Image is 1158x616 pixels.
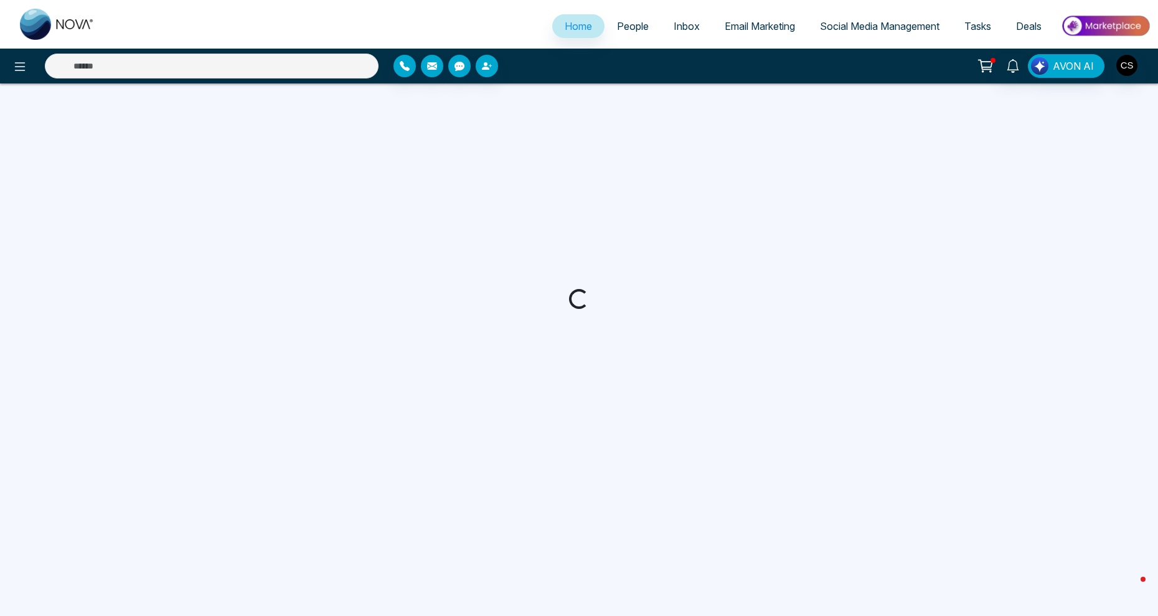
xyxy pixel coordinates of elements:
span: Inbox [674,20,700,32]
a: Email Marketing [712,14,807,38]
span: Social Media Management [820,20,939,32]
a: People [605,14,661,38]
a: Social Media Management [807,14,952,38]
span: AVON AI [1053,59,1094,73]
span: Tasks [964,20,991,32]
img: Lead Flow [1031,57,1048,75]
a: Inbox [661,14,712,38]
button: AVON AI [1028,54,1104,78]
a: Deals [1004,14,1054,38]
span: Deals [1016,20,1042,32]
a: Home [552,14,605,38]
span: People [617,20,649,32]
iframe: Intercom live chat [1116,574,1146,604]
span: Email Marketing [725,20,795,32]
span: Home [565,20,592,32]
img: Nova CRM Logo [20,9,95,40]
img: Market-place.gif [1060,12,1151,40]
img: User Avatar [1116,55,1137,76]
a: Tasks [952,14,1004,38]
